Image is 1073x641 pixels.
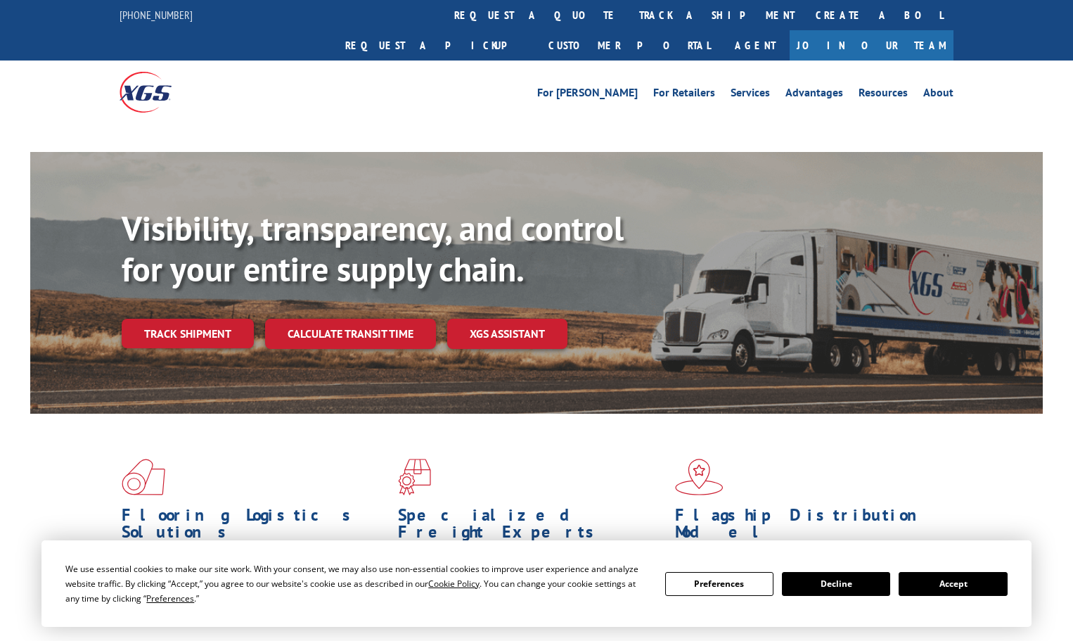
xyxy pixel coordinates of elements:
a: Agent [721,30,790,61]
img: xgs-icon-total-supply-chain-intelligence-red [122,459,165,495]
a: [PHONE_NUMBER] [120,8,193,22]
h1: Specialized Freight Experts [398,507,664,547]
button: Preferences [665,572,773,596]
b: Visibility, transparency, and control for your entire supply chain. [122,206,624,291]
div: We use essential cookies to make our site work. With your consent, we may also use non-essential ... [65,561,648,606]
button: Decline [782,572,890,596]
a: For Retailers [653,87,715,103]
a: Services [731,87,770,103]
div: Cookie Consent Prompt [41,540,1032,627]
a: About [923,87,953,103]
a: Resources [859,87,908,103]
a: For [PERSON_NAME] [537,87,638,103]
a: Track shipment [122,319,254,348]
a: Request a pickup [335,30,538,61]
a: Calculate transit time [265,319,436,349]
a: XGS ASSISTANT [447,319,567,349]
a: Advantages [785,87,843,103]
h1: Flooring Logistics Solutions [122,507,387,547]
span: Preferences [146,592,194,604]
a: Customer Portal [538,30,721,61]
img: xgs-icon-focused-on-flooring-red [398,459,431,495]
a: Join Our Team [790,30,953,61]
img: xgs-icon-flagship-distribution-model-red [675,459,724,495]
button: Accept [899,572,1007,596]
h1: Flagship Distribution Model [675,507,941,547]
span: Cookie Policy [428,578,480,590]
